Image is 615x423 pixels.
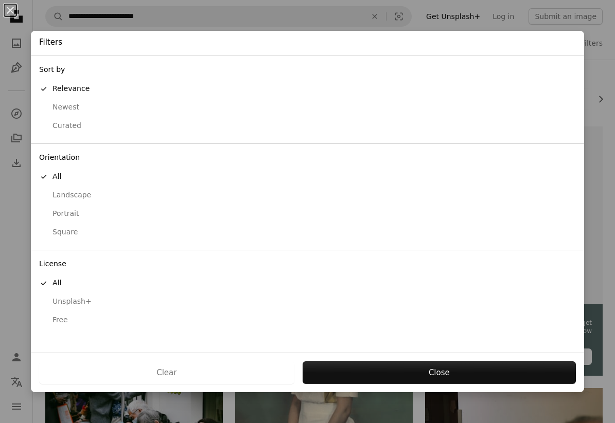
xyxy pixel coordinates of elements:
[39,172,576,182] div: All
[39,209,576,219] div: Portrait
[39,278,576,288] div: All
[31,148,584,168] div: Orientation
[39,297,576,307] div: Unsplash+
[39,227,576,237] div: Square
[39,121,576,131] div: Curated
[31,311,584,329] button: Free
[303,361,576,384] button: Close
[39,37,62,48] h4: Filters
[31,60,584,80] div: Sort by
[31,223,584,242] button: Square
[39,84,576,94] div: Relevance
[39,361,294,384] button: Clear
[31,186,584,205] button: Landscape
[31,98,584,117] button: Newest
[39,102,576,113] div: Newest
[31,292,584,311] button: Unsplash+
[39,190,576,200] div: Landscape
[31,274,584,292] button: All
[39,315,576,325] div: Free
[31,254,584,274] div: License
[31,80,584,98] button: Relevance
[31,205,584,223] button: Portrait
[31,168,584,186] button: All
[31,117,584,135] button: Curated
